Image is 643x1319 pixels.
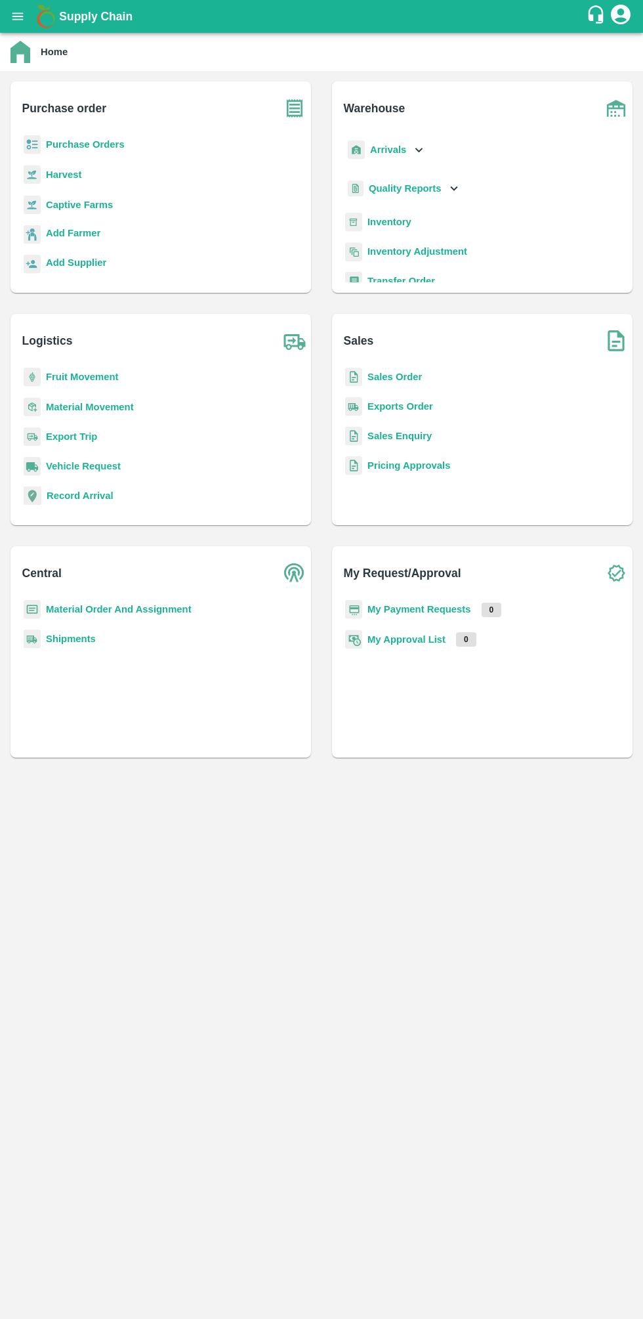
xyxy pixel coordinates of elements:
a: Inventory [367,217,411,227]
a: Sales Order [367,372,422,382]
button: open drawer [3,1,33,32]
img: farmer [24,225,41,244]
a: Export Trip [46,431,97,442]
img: material [24,397,41,417]
img: qualityReport [348,181,363,197]
img: logo [33,3,59,30]
img: sales [345,368,362,387]
b: Home [41,47,68,57]
a: Inventory Adjustment [367,246,467,257]
a: My Approval List [367,634,446,645]
a: Add Supplier [46,255,106,273]
div: account of current user [609,3,633,30]
b: My Request/Approval [344,564,461,582]
a: Shipments [46,634,96,644]
img: check [600,557,633,590]
img: payment [345,600,362,619]
div: Quality Reports [345,175,461,202]
b: Warehouse [344,99,405,118]
a: Material Movement [46,402,134,412]
b: Sales [344,332,374,350]
a: Pricing Approvals [367,460,450,471]
img: soSales [600,324,633,357]
b: Supply Chain [59,10,133,23]
img: sales [345,456,362,475]
b: Add Supplier [46,257,106,268]
a: Vehicle Request [46,461,121,471]
a: Transfer Order [367,276,435,286]
a: Add Farmer [46,226,100,244]
a: Fruit Movement [46,372,119,382]
img: shipments [24,630,41,649]
img: recordArrival [24,487,41,505]
img: supplier [24,255,41,274]
a: Material Order And Assignment [46,604,192,615]
img: home [10,41,30,63]
img: whTransfer [345,272,362,291]
a: Harvest [46,169,81,180]
img: truck [278,324,311,357]
a: Captive Farms [46,200,113,210]
img: centralMaterial [24,600,41,619]
a: My Payment Requests [367,604,471,615]
b: Arrivals [370,144,406,155]
img: whArrival [348,141,365,160]
img: sales [345,427,362,446]
img: reciept [24,135,41,154]
div: customer-support [586,5,609,28]
b: Central [22,564,62,582]
img: whInventory [345,213,362,232]
b: Logistics [22,332,73,350]
img: vehicle [24,457,41,476]
img: purchase [278,92,311,125]
img: approval [345,630,362,649]
img: central [278,557,311,590]
img: delivery [24,427,41,446]
a: Record Arrival [47,490,114,501]
p: 0 [456,632,476,647]
img: harvest [24,195,41,215]
b: Purchase order [22,99,106,118]
img: shipments [345,397,362,416]
img: inventory [345,242,362,261]
b: Quality Reports [369,183,442,194]
p: 0 [482,603,502,617]
img: fruit [24,368,41,387]
img: warehouse [600,92,633,125]
a: Purchase Orders [46,139,125,150]
a: Supply Chain [59,7,586,26]
b: Add Farmer [46,228,100,238]
a: Exports Order [367,401,433,412]
img: harvest [24,165,41,184]
a: Sales Enquiry [367,431,432,441]
div: Arrivals [345,135,426,165]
